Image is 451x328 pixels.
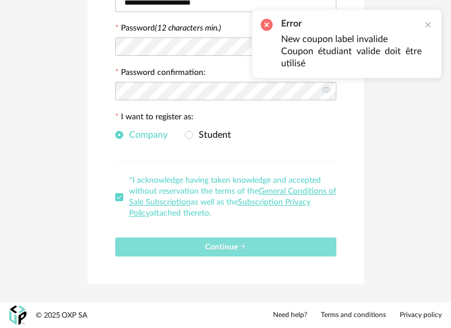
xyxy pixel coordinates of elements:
a: Need help? [273,311,307,320]
a: Terms and conditions [321,311,386,320]
span: Student [193,130,231,140]
span: Continue [205,243,246,251]
a: General Conditions of Sale Subscription [129,187,336,206]
h2: Error [281,18,422,30]
a: Subscription Privacy Policy [129,198,310,217]
li: Coupon étudiant valide doit être utilisé [281,46,422,70]
span: *I acknowledge having taken knowledge and accepted without reservation the terms of the as well a... [129,176,336,217]
span: Company [123,130,168,140]
a: Privacy policy [400,311,442,320]
li: New coupon label invalide [281,33,422,46]
div: © 2025 OXP SA [36,311,88,321]
label: Password confirmation: [115,69,206,79]
i: (12 characters min.) [155,24,221,32]
button: Continue [115,237,336,257]
label: I want to register as: [115,113,194,123]
img: OXP [9,306,26,326]
label: Password [121,24,221,32]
